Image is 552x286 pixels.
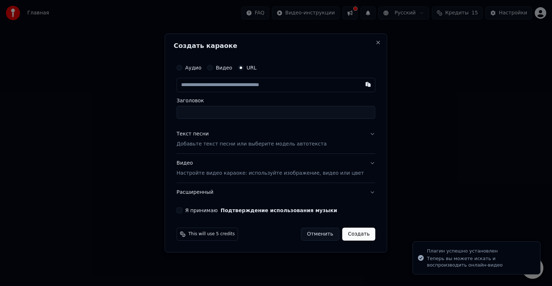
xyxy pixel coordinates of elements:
button: ВидеоНастройте видео караоке: используйте изображение, видео или цвет [176,154,375,183]
label: Аудио [185,65,201,70]
label: Я принимаю [185,208,337,213]
button: Текст песниДобавьте текст песни или выберите модель автотекста [176,125,375,153]
p: Настройте видео караоке: используйте изображение, видео или цвет [176,170,364,177]
label: URL [247,65,257,70]
button: Создать [342,228,375,241]
button: Я принимаю [221,208,337,213]
p: Добавьте текст песни или выберите модель автотекста [176,140,327,148]
h2: Создать караоке [174,43,378,49]
label: Заголовок [176,98,375,103]
button: Отменить [301,228,339,241]
button: Расширенный [176,183,375,202]
div: Текст песни [176,130,209,138]
span: This will use 5 credits [188,231,235,237]
div: Видео [176,160,364,177]
label: Видео [216,65,232,70]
